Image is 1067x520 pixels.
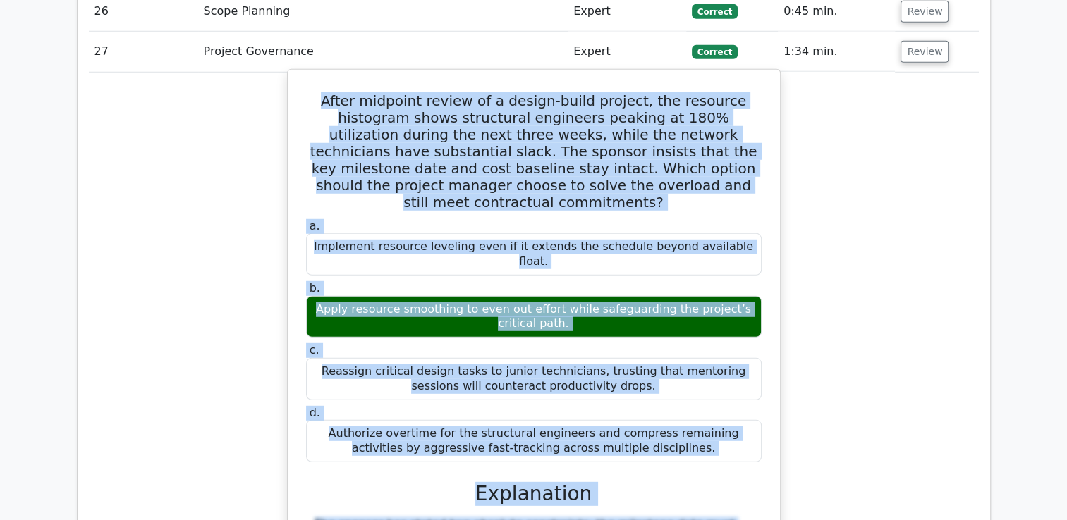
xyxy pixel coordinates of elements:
span: b. [310,281,320,295]
td: 27 [89,32,198,72]
div: Apply resource smoothing to even out effort while safeguarding the project’s critical path. [306,296,762,338]
h5: After midpoint review of a design-build project, the resource histogram shows structural engineer... [305,92,763,211]
span: c. [310,343,319,357]
button: Review [901,1,949,23]
td: 1:34 min. [778,32,895,72]
span: Correct [692,4,738,18]
div: Implement resource leveling even if it extends the schedule beyond available float. [306,233,762,276]
div: Authorize overtime for the structural engineers and compress remaining activities by aggressive f... [306,420,762,462]
h3: Explanation [315,482,753,506]
td: Expert [568,32,686,72]
td: Project Governance [198,32,568,72]
span: Correct [692,45,738,59]
button: Review [901,41,949,63]
div: Reassign critical design tasks to junior technicians, trusting that mentoring sessions will count... [306,358,762,400]
span: d. [310,406,320,419]
span: a. [310,219,320,233]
